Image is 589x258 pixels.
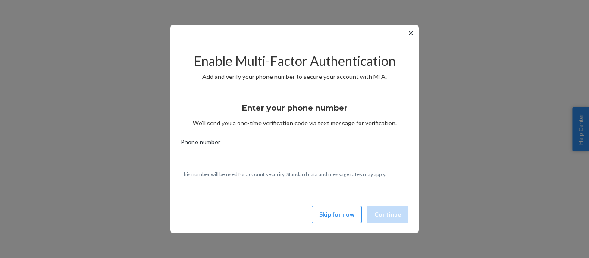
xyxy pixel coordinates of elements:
p: Add and verify your phone number to secure your account with MFA. [181,72,408,81]
button: Continue [367,206,408,223]
div: We’ll send you a one-time verification code via text message for verification. [181,96,408,127]
p: This number will be used for account security. Standard data and message rates may apply. [181,171,408,178]
span: Phone number [181,138,220,150]
h2: Enable Multi-Factor Authentication [181,54,408,68]
h3: Enter your phone number [242,103,348,114]
button: Skip for now [312,206,362,223]
button: ✕ [406,28,415,38]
